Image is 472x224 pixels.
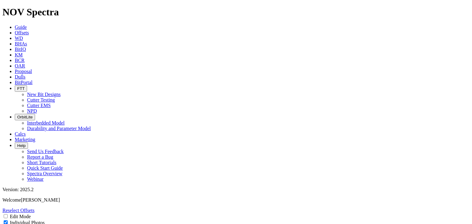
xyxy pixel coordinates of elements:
a: Interbedded Model [27,120,65,126]
a: Calcs [15,131,26,137]
button: OrbitLite [15,114,35,120]
a: New Bit Designs [27,92,61,97]
a: Spectra Overview [27,171,62,176]
a: WD [15,36,23,41]
button: FTT [15,85,27,92]
span: FTT [17,86,25,91]
h1: NOV Spectra [2,6,470,18]
a: Quick Start Guide [27,165,63,171]
a: OAR [15,63,25,68]
a: Reselect Offsets [2,208,34,213]
a: Durability and Parameter Model [27,126,91,131]
span: [PERSON_NAME] [21,197,60,203]
span: Help [17,143,26,148]
span: OrbitLite [17,115,33,119]
a: BCR [15,58,25,63]
a: Guide [15,25,27,30]
label: Edit Mode [10,214,31,219]
a: Dulls [15,74,26,79]
a: Cutter EMS [27,103,51,108]
a: Proposal [15,69,32,74]
a: Offsets [15,30,29,35]
a: BitIQ [15,47,26,52]
a: NPD [27,108,37,114]
a: Marketing [15,137,35,142]
a: BitPortal [15,80,33,85]
a: KM [15,52,23,57]
a: Report a Bug [27,154,53,160]
a: Webinar [27,176,44,182]
a: BHAs [15,41,27,46]
a: Short Tutorials [27,160,57,165]
div: Version: 2025.2 [2,187,470,192]
a: Send Us Feedback [27,149,64,154]
a: Cutter Testing [27,97,55,102]
button: Help [15,142,28,149]
p: Welcome [2,197,470,203]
